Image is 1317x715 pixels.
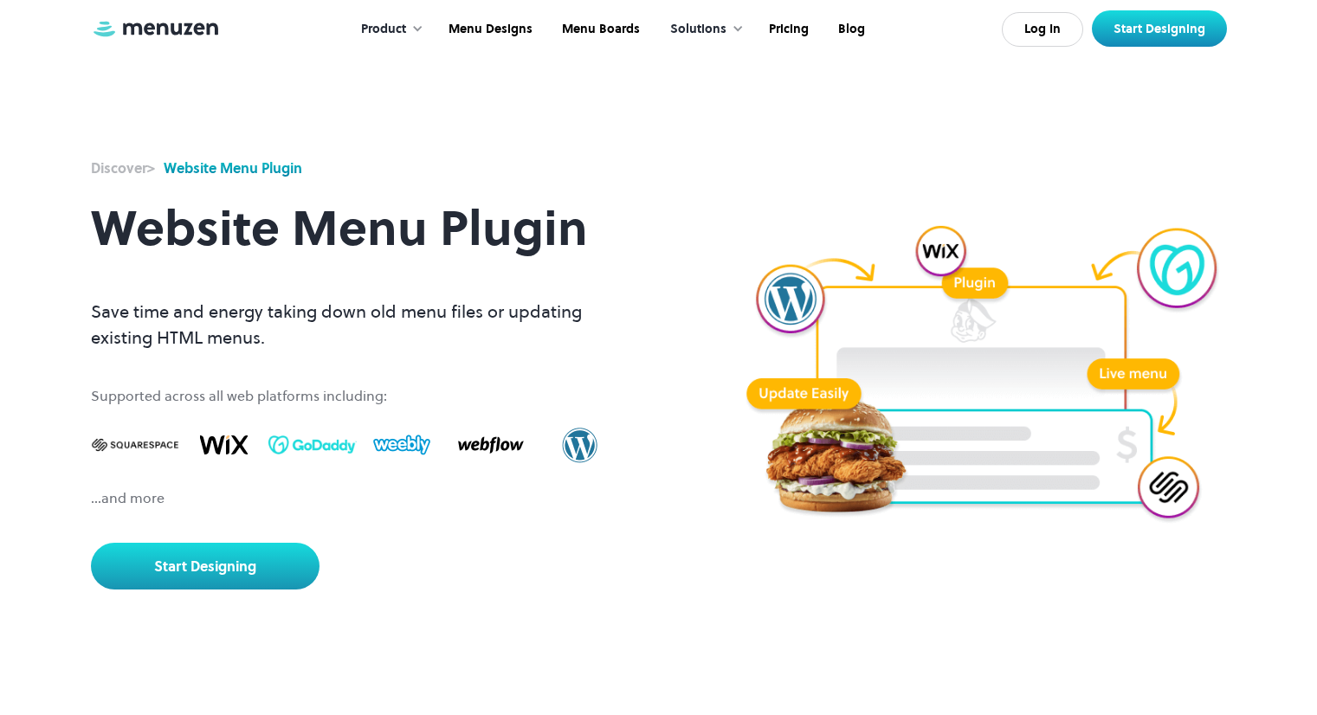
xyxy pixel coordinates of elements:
div: ...and more [91,487,624,508]
div: Solutions [653,3,752,56]
div: Website Menu Plugin [164,158,302,178]
div: Solutions [670,20,726,39]
p: Save time and energy taking down old menu files or updating existing HTML menus. [91,299,624,351]
div: Product [344,3,432,56]
a: Menu Boards [546,3,653,56]
a: Start Designing [91,543,320,589]
h1: Website Menu Plugin [91,178,624,278]
a: Pricing [752,3,822,56]
a: Start Designing [1092,10,1227,47]
div: Product [361,20,406,39]
div: > [91,158,155,178]
a: Blog [822,3,878,56]
a: Menu Designs [432,3,546,56]
div: Supported across all web platforms including: [91,385,624,406]
strong: Discover [91,158,147,177]
a: Log In [1002,12,1083,47]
